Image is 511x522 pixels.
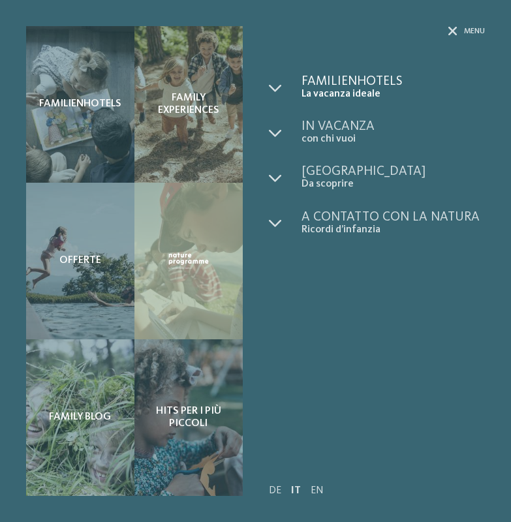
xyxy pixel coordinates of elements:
[49,411,111,423] span: Family Blog
[302,120,486,133] span: In vacanza
[302,75,486,88] span: Familienhotels
[269,485,281,496] a: DE
[302,211,486,236] a: A contatto con la natura Ricordi d’infanzia
[147,405,230,430] span: Hits per i più piccoli
[291,485,301,496] a: IT
[302,165,486,178] span: [GEOGRAPHIC_DATA]
[134,183,243,339] a: Newsletter Nature Programme
[134,26,243,183] a: Newsletter Family experiences
[26,183,134,339] a: Newsletter Offerte
[311,485,324,496] a: EN
[302,88,486,100] span: La vacanza ideale
[134,339,243,496] a: Newsletter Hits per i più piccoli
[302,120,486,146] a: In vacanza con chi vuoi
[26,26,134,183] a: Newsletter Familienhotels
[59,254,101,267] span: Offerte
[167,251,210,271] img: Nature Programme
[39,98,121,110] span: Familienhotels
[302,75,486,100] a: Familienhotels La vacanza ideale
[302,224,486,236] span: Ricordi d’infanzia
[26,339,134,496] a: Newsletter Family Blog
[302,178,486,191] span: Da scoprire
[302,133,486,146] span: con chi vuoi
[302,165,486,191] a: [GEOGRAPHIC_DATA] Da scoprire
[302,211,486,224] span: A contatto con la natura
[147,92,230,117] span: Family experiences
[464,26,485,37] span: Menu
